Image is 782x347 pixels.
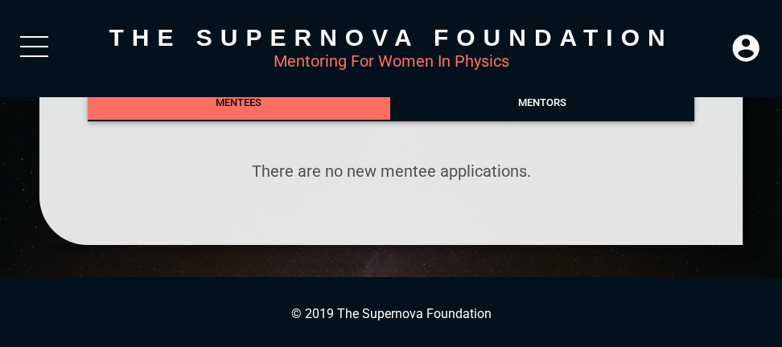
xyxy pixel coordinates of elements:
[39,51,743,71] div: Mentoring For Women In Physics
[518,96,566,108] span: Mentors
[39,24,743,51] div: The Supernova Foundation
[88,161,695,181] p: There are no new mentee applications.
[16,306,766,321] p: © 2019 The Supernova Foundation
[216,96,261,108] span: Mentees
